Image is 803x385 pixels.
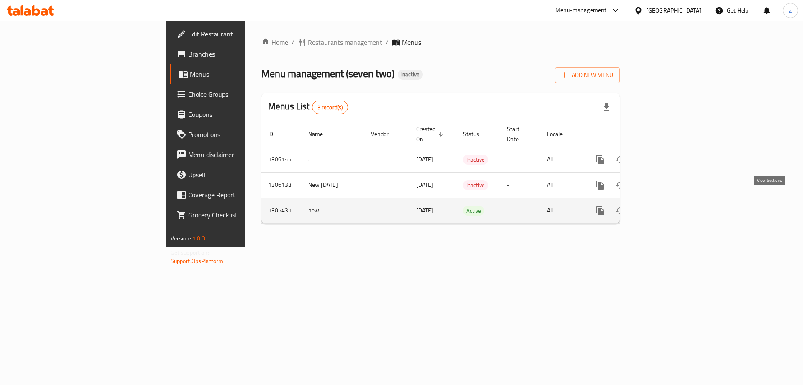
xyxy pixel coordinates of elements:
[555,5,607,16] div: Menu-management
[540,172,583,198] td: All
[463,155,488,165] div: Inactive
[188,89,294,99] span: Choice Groups
[170,84,301,104] a: Choice Groups
[789,6,792,15] span: a
[583,121,677,147] th: Actions
[170,24,301,44] a: Edit Restaurant
[463,129,490,139] span: Status
[302,147,364,172] td: .
[171,256,224,266] a: Support.OpsPlatform
[170,44,301,64] a: Branches
[463,206,484,216] div: Active
[188,109,294,119] span: Coupons
[463,155,488,165] span: Inactive
[170,185,301,205] a: Coverage Report
[590,201,610,221] button: more
[171,233,191,244] span: Version:
[590,175,610,195] button: more
[188,49,294,59] span: Branches
[170,124,301,145] a: Promotions
[261,64,394,83] span: Menu management ( seven two )
[188,129,294,140] span: Promotions
[188,210,294,220] span: Grocery Checklist
[302,172,364,198] td: New [DATE]
[170,205,301,225] a: Grocery Checklist
[555,67,620,83] button: Add New Menu
[188,170,294,180] span: Upsell
[500,172,540,198] td: -
[188,150,294,160] span: Menu disclaimer
[371,129,399,139] span: Vendor
[596,97,616,117] div: Export file
[416,124,446,144] span: Created On
[416,154,433,165] span: [DATE]
[171,247,209,258] span: Get support on:
[192,233,205,244] span: 1.0.0
[302,198,364,223] td: new
[463,181,488,190] span: Inactive
[170,64,301,84] a: Menus
[547,129,573,139] span: Locale
[500,147,540,172] td: -
[170,104,301,124] a: Coupons
[463,206,484,216] span: Active
[646,6,701,15] div: [GEOGRAPHIC_DATA]
[268,100,348,114] h2: Menus List
[261,37,620,47] nav: breadcrumb
[507,124,530,144] span: Start Date
[398,71,423,78] span: Inactive
[416,205,433,216] span: [DATE]
[610,175,630,195] button: Change Status
[261,121,677,224] table: enhanced table
[610,150,630,170] button: Change Status
[268,129,284,139] span: ID
[402,37,421,47] span: Menus
[308,37,382,47] span: Restaurants management
[386,37,389,47] li: /
[312,103,348,111] span: 3 record(s)
[298,37,382,47] a: Restaurants management
[540,147,583,172] td: All
[562,70,613,80] span: Add New Menu
[416,179,433,190] span: [DATE]
[540,198,583,223] td: All
[188,29,294,39] span: Edit Restaurant
[308,129,334,139] span: Name
[610,201,630,221] button: Change Status
[590,150,610,170] button: more
[190,69,294,79] span: Menus
[312,101,348,114] div: Total records count
[500,198,540,223] td: -
[188,190,294,200] span: Coverage Report
[398,70,423,80] div: Inactive
[170,165,301,185] a: Upsell
[170,145,301,165] a: Menu disclaimer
